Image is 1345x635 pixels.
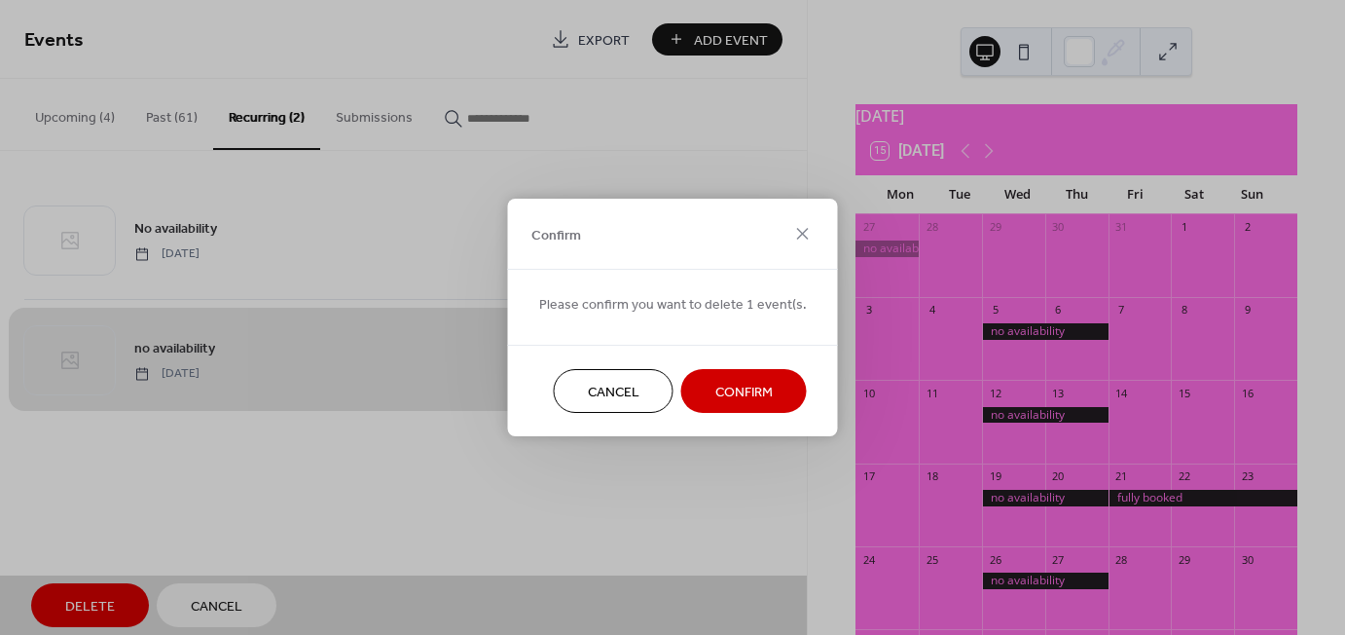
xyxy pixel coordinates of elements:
[715,383,773,403] span: Confirm
[554,369,673,413] button: Cancel
[588,383,639,403] span: Cancel
[531,225,581,245] span: Confirm
[539,295,807,316] span: Please confirm you want to delete 1 event(s.
[681,369,807,413] button: Confirm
